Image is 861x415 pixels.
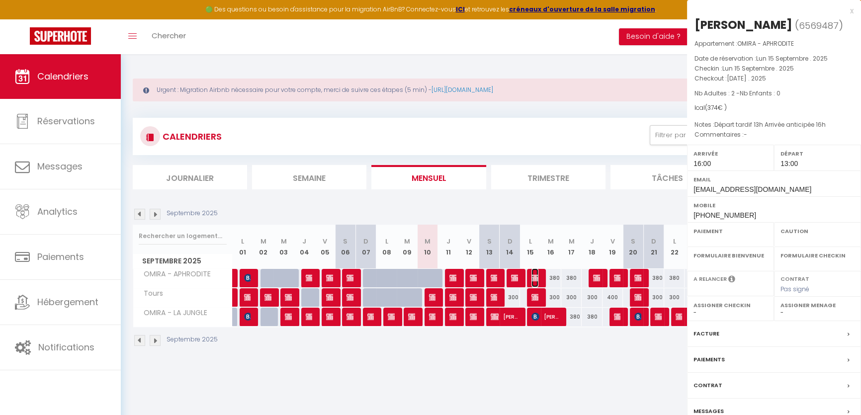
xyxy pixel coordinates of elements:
label: Contrat [693,380,722,391]
span: OMIRA - APHRODITE [737,39,794,48]
label: Départ [780,149,855,159]
label: Email [693,174,855,184]
label: Assigner Menage [780,300,855,310]
p: Checkin : [694,64,854,74]
label: Mobile [693,200,855,210]
span: Pas signé [780,285,809,293]
span: ( € ) [705,103,727,112]
span: Nb Enfants : 0 [740,89,780,97]
div: Ical [694,103,854,113]
label: Formulaire Bienvenue [693,250,768,260]
button: Ouvrir le widget de chat LiveChat [8,4,38,34]
span: [EMAIL_ADDRESS][DOMAIN_NAME] [693,185,811,193]
i: Sélectionner OUI si vous souhaiter envoyer les séquences de messages post-checkout [728,275,735,286]
p: Commentaires : [694,130,854,140]
p: Checkout : [694,74,854,83]
label: Facture [693,329,719,339]
span: [DATE] . 2025 [727,74,766,83]
span: [PHONE_NUMBER] [693,211,756,219]
p: Date de réservation : [694,54,854,64]
p: Notes : [694,120,854,130]
label: A relancer [693,275,727,283]
div: [PERSON_NAME] [694,17,792,33]
span: Lun 15 Septembre . 2025 [722,64,794,73]
label: Caution [780,226,855,236]
span: 6569487 [799,19,839,32]
label: Paiements [693,354,725,365]
span: Départ tardif 13h Arrivée anticipée 16h [714,120,826,129]
span: - [744,130,747,139]
label: Arrivée [693,149,768,159]
span: ( ) [795,18,843,32]
div: x [687,5,854,17]
label: Contrat [780,275,809,281]
span: Nb Adultes : 2 - [694,89,780,97]
p: Appartement : [694,39,854,49]
span: 16:00 [693,160,711,167]
span: 13:00 [780,160,798,167]
label: Formulaire Checkin [780,250,855,260]
span: Lun 15 Septembre . 2025 [756,54,828,63]
label: Assigner Checkin [693,300,768,310]
span: 374 [707,103,718,112]
label: Paiement [693,226,768,236]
